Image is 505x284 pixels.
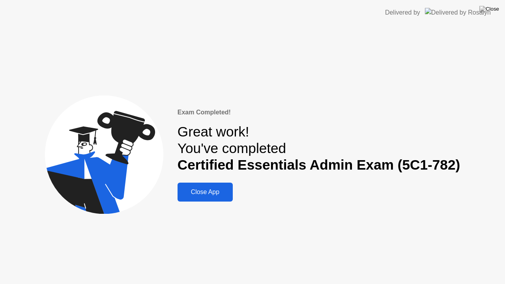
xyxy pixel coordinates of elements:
div: Delivered by [385,8,420,17]
button: Close App [178,183,233,202]
b: Certified Essentials Admin Exam (5C1-782) [178,157,460,172]
div: Close App [180,189,230,196]
div: Exam Completed! [178,108,460,117]
img: Delivered by Rosalyn [425,8,491,17]
div: Great work! You've completed [178,123,460,174]
img: Close [479,6,499,12]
